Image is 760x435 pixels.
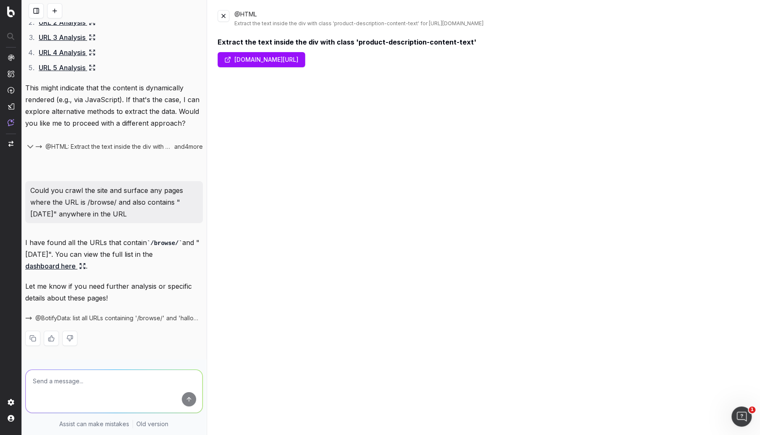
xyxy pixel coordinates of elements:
[35,314,203,322] span: @BotifyData: list all URLs containing '/browse/' and 'halloween'
[8,54,14,61] img: Analytics
[25,314,203,322] button: @BotifyData: list all URLs containing '/browse/' and 'halloween'
[731,406,752,427] iframe: Intercom live chat
[25,280,203,304] p: Let me know if you need further analysis or specific details about these pages!
[8,103,14,110] img: Studio
[136,420,168,428] a: Old version
[8,119,14,126] img: Assist
[8,141,13,147] img: Switch project
[30,185,198,220] p: Could you crawl the site and surface any pages where the URL is /browse/ and also contains "[DATE...
[25,260,86,272] a: dashboard here
[35,142,170,151] button: @HTML: Extract the text inside the div with class 'product-description-content-text' for [URL][DO...
[170,142,203,151] div: and 4 more
[25,82,203,129] p: This might indicate that the content is dynamically rendered (e.g., via JavaScript). If that's th...
[234,10,750,27] div: @HTML
[8,87,14,94] img: Activation
[39,16,96,28] a: URL 2 Analysis
[8,399,14,406] img: Setting
[8,415,14,422] img: My account
[218,37,750,47] div: Extract the text inside the div with class 'product-description-content-text'
[234,20,750,27] div: Extract the text inside the div with class 'product-description-content-text' for [URL][DOMAIN_NAME]
[59,420,129,428] p: Assist can make mistakes
[45,142,170,151] span: @HTML: Extract the text inside the div with class 'product-description-content-text' for [URL][DO...
[39,32,96,43] a: URL 3 Analysis
[147,240,182,247] code: /browse/
[218,52,305,67] a: [DOMAIN_NAME][URL]
[749,406,755,413] span: 1
[7,6,15,17] img: Botify logo
[39,62,96,74] a: URL 5 Analysis
[25,237,203,272] p: I have found all the URLs that contain and "[DATE]". You can view the full list in the .
[39,47,96,58] a: URL 4 Analysis
[8,70,14,77] img: Intelligence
